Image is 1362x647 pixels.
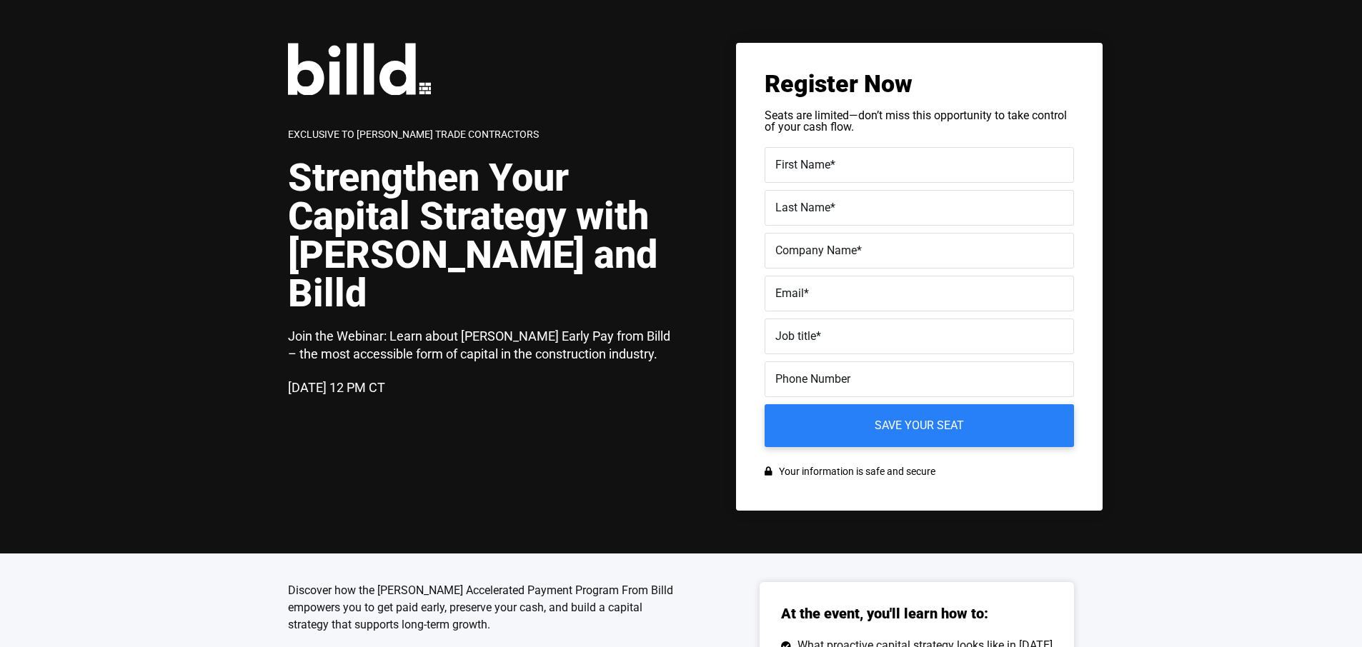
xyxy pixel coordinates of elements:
[775,158,830,171] span: First Name
[775,461,935,482] span: Your information is safe and secure
[775,329,816,343] span: Job title
[288,129,539,140] span: Exclusive to [PERSON_NAME] Trade Contractors
[765,71,1074,96] h3: Register Now
[288,582,681,633] p: Discover how the [PERSON_NAME] Accelerated Payment Program From Billd empowers you to get paid ea...
[775,244,857,257] span: Company Name
[765,404,1074,447] input: Save your seat
[775,286,804,300] span: Email
[765,110,1074,133] p: Seats are limited—don’t miss this opportunity to take control of your cash flow.
[288,380,385,395] span: [DATE] 12 PM CT
[288,327,681,363] h3: Join the Webinar: Learn about [PERSON_NAME] Early Pay from Billd – the most accessible form of ca...
[775,201,830,214] span: Last Name
[781,603,988,623] h3: At the event, you'll learn how to:
[288,159,681,313] h1: Strengthen Your Capital Strategy with [PERSON_NAME] and Billd
[775,372,850,386] span: Phone Number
